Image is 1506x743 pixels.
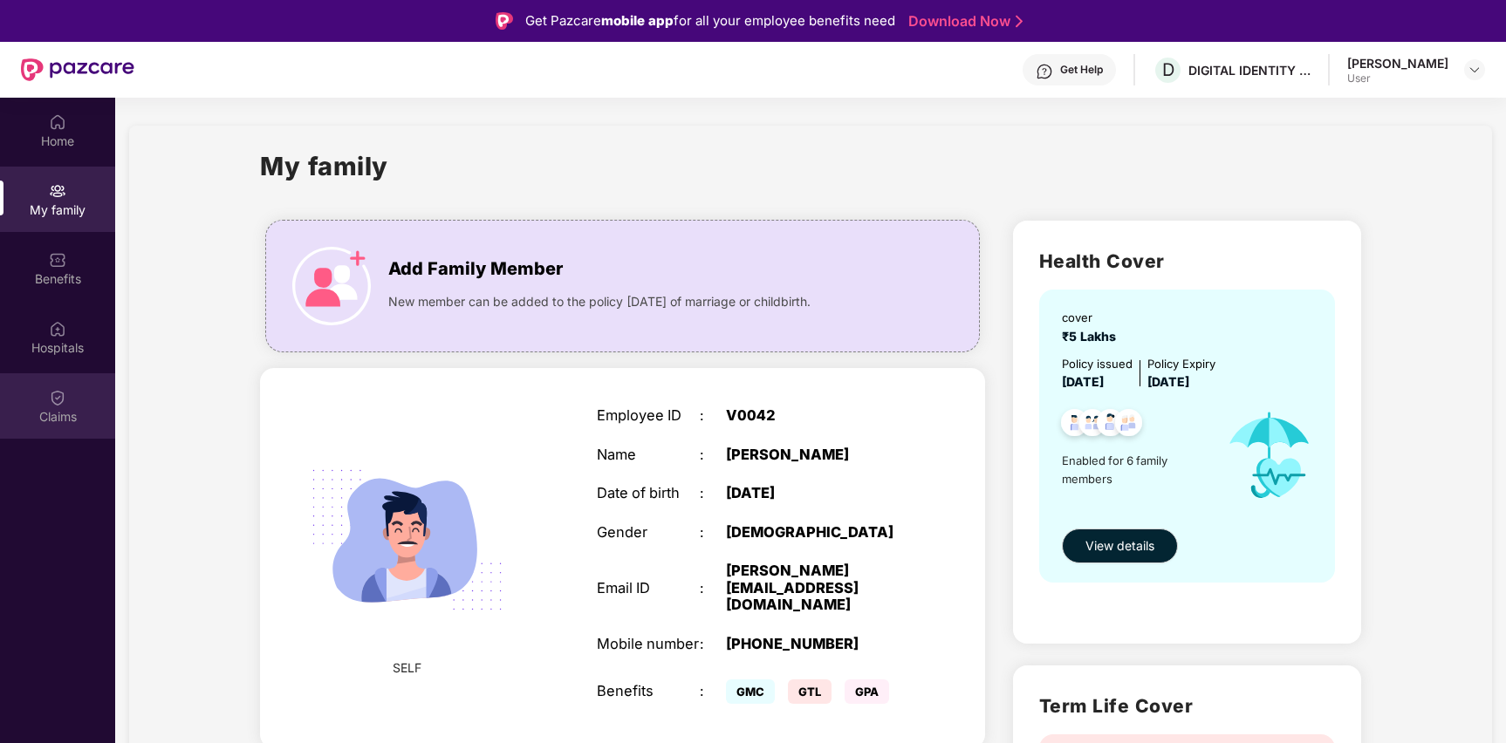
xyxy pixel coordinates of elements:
[1062,329,1123,344] span: ₹5 Lakhs
[597,407,700,425] div: Employee ID
[289,421,525,658] img: svg+xml;base64,PHN2ZyB4bWxucz0iaHR0cDovL3d3dy53My5vcmcvMjAwMC9zdmciIHdpZHRoPSIyMjQiIGhlaWdodD0iMT...
[788,679,832,704] span: GTL
[49,113,66,131] img: svg+xml;base64,PHN2ZyBpZD0iSG9tZSIgeG1sbnM9Imh0dHA6Ly93d3cudzMub3JnLzIwMDAvc3ZnIiB3aWR0aD0iMjAiIG...
[597,636,700,653] div: Mobile number
[260,147,388,186] h1: My family
[1039,692,1335,720] h2: Term Life Cover
[700,524,726,542] div: :
[1036,63,1053,80] img: svg+xml;base64,PHN2ZyBpZD0iSGVscC0zMngzMiIgeG1sbnM9Imh0dHA6Ly93d3cudzMub3JnLzIwMDAvc3ZnIiB3aWR0aD...
[1053,404,1096,446] img: svg+xml;base64,PHN2ZyB4bWxucz0iaHR0cDovL3d3dy53My5vcmcvMjAwMC9zdmciIHdpZHRoPSI0OC45NDMiIGhlaWdodD...
[388,292,811,311] span: New member can be added to the policy [DATE] of marriage or childbirth.
[1188,62,1311,78] div: DIGITAL IDENTITY INDIA PRIVATE LIMITED
[393,658,421,678] span: SELF
[496,12,513,30] img: Logo
[1062,355,1133,373] div: Policy issued
[1071,404,1114,446] img: svg+xml;base64,PHN2ZyB4bWxucz0iaHR0cDovL3d3dy53My5vcmcvMjAwMC9zdmciIHdpZHRoPSI0OC45MTUiIGhlaWdodD...
[388,256,563,283] span: Add Family Member
[1162,59,1174,80] span: D
[292,247,371,325] img: icon
[1147,355,1215,373] div: Policy Expiry
[1147,374,1189,389] span: [DATE]
[1062,452,1210,487] span: Enabled for 6 family members
[49,320,66,337] img: svg+xml;base64,PHN2ZyBpZD0iSG9zcGl0YWxzIiB4bWxucz0iaHR0cDovL3d3dy53My5vcmcvMjAwMC9zdmciIHdpZHRoPS...
[597,683,700,700] div: Benefits
[1468,63,1482,77] img: svg+xml;base64,PHN2ZyBpZD0iRHJvcGRvd24tMzJ4MzIiIHhtbG5zPSJodHRwOi8vd3d3LnczLm9yZy8yMDAwL3N2ZyIgd2...
[726,485,907,502] div: [DATE]
[1062,309,1123,327] div: cover
[49,251,66,269] img: svg+xml;base64,PHN2ZyBpZD0iQmVuZWZpdHMiIHhtbG5zPSJodHRwOi8vd3d3LnczLm9yZy8yMDAwL3N2ZyIgd2lkdGg9Ij...
[1039,247,1335,276] h2: Health Cover
[597,446,700,464] div: Name
[597,485,700,502] div: Date of birth
[700,446,726,464] div: :
[726,407,907,425] div: V0042
[700,485,726,502] div: :
[1060,63,1103,77] div: Get Help
[726,446,907,464] div: [PERSON_NAME]
[700,580,726,597] div: :
[845,679,889,704] span: GPA
[1107,404,1150,446] img: svg+xml;base64,PHN2ZyB4bWxucz0iaHR0cDovL3d3dy53My5vcmcvMjAwMC9zdmciIHdpZHRoPSI0OC45NDMiIGhlaWdodD...
[908,12,1017,31] a: Download Now
[1347,72,1448,85] div: User
[49,389,66,406] img: svg+xml;base64,PHN2ZyBpZD0iQ2xhaW0iIHhtbG5zPSJodHRwOi8vd3d3LnczLm9yZy8yMDAwL3N2ZyIgd2lkdGg9IjIwIi...
[726,636,907,653] div: [PHONE_NUMBER]
[726,524,907,542] div: [DEMOGRAPHIC_DATA]
[1089,404,1132,446] img: svg+xml;base64,PHN2ZyB4bWxucz0iaHR0cDovL3d3dy53My5vcmcvMjAwMC9zdmciIHdpZHRoPSI0OC45NDMiIGhlaWdodD...
[700,683,726,700] div: :
[726,679,775,704] span: GMC
[700,407,726,425] div: :
[21,58,134,81] img: New Pazcare Logo
[525,10,895,31] div: Get Pazcare for all your employee benefits need
[601,12,674,29] strong: mobile app
[1062,528,1178,563] button: View details
[597,580,700,597] div: Email ID
[1347,55,1448,72] div: [PERSON_NAME]
[1210,392,1330,520] img: icon
[726,562,907,614] div: [PERSON_NAME][EMAIL_ADDRESS][DOMAIN_NAME]
[1085,536,1154,556] span: View details
[1016,12,1023,31] img: Stroke
[49,182,66,200] img: svg+xml;base64,PHN2ZyB3aWR0aD0iMjAiIGhlaWdodD0iMjAiIHZpZXdCb3g9IjAgMCAyMCAyMCIgZmlsbD0ibm9uZSIgeG...
[1062,374,1104,389] span: [DATE]
[700,636,726,653] div: :
[597,524,700,542] div: Gender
